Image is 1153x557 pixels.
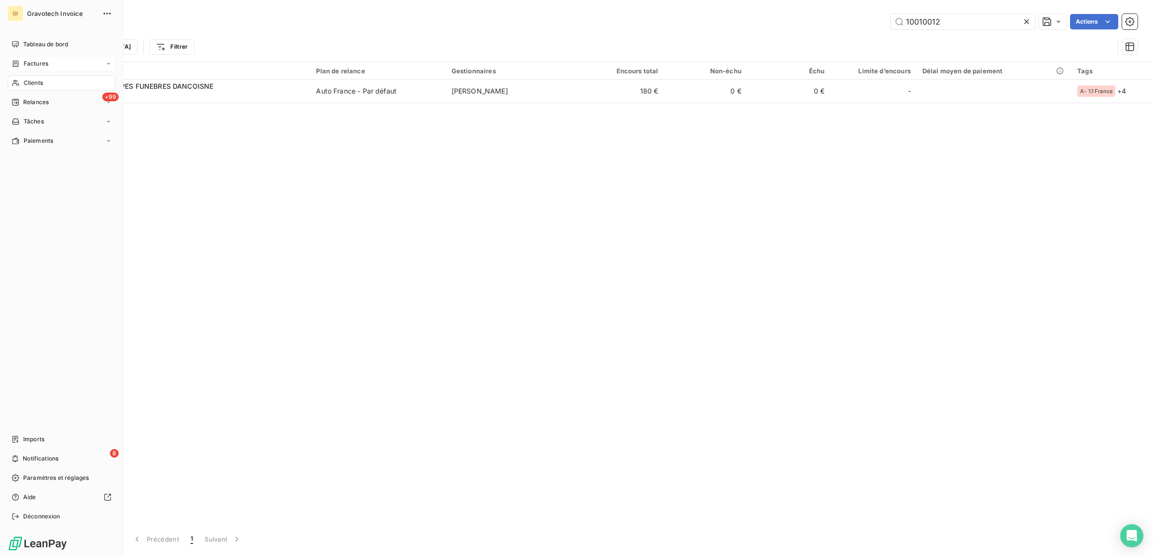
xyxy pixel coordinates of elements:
div: Gestionnaires [452,67,575,75]
img: Logo LeanPay [8,536,68,551]
span: + 4 [1117,86,1126,96]
td: 0 € [664,80,747,103]
button: Suivant [199,529,247,549]
button: Filtrer [150,39,194,54]
td: 180 € [581,80,664,103]
span: - [908,86,911,96]
span: 8 [110,449,119,458]
button: Précédent [126,529,185,549]
div: Délai moyen de paiement [922,67,1066,75]
span: Factures [24,59,48,68]
div: Échu [753,67,824,75]
span: 10010012 - POMPES FUNEBRES DANCOISNE [67,82,213,90]
span: Paramètres et réglages [23,474,89,482]
div: Plan de relance [316,67,439,75]
div: Tags [1077,67,1147,75]
span: +99 [102,93,119,101]
button: Actions [1070,14,1118,29]
span: Aide [23,493,36,502]
span: 10010012 [67,91,304,101]
div: Non-échu [670,67,741,75]
span: Paiements [24,136,53,145]
span: Clients [24,79,43,87]
div: GI [8,6,23,21]
span: Tâches [24,117,44,126]
span: [PERSON_NAME] [452,87,508,95]
span: Déconnexion [23,512,60,521]
button: 1 [185,529,199,549]
div: Encours total [587,67,658,75]
input: Rechercher [891,14,1035,29]
div: Open Intercom Messenger [1120,524,1143,547]
td: 0 € [747,80,830,103]
span: Relances [23,98,49,107]
span: 1 [191,534,193,544]
span: Tableau de bord [23,40,68,49]
span: A- 1.1 France [1080,88,1112,94]
div: Limite d’encours [836,67,910,75]
a: Aide [8,489,115,505]
div: Auto France - Par défaut [316,86,397,96]
span: Gravotech Invoice [27,10,96,17]
span: Imports [23,435,44,444]
span: Notifications [23,454,58,463]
